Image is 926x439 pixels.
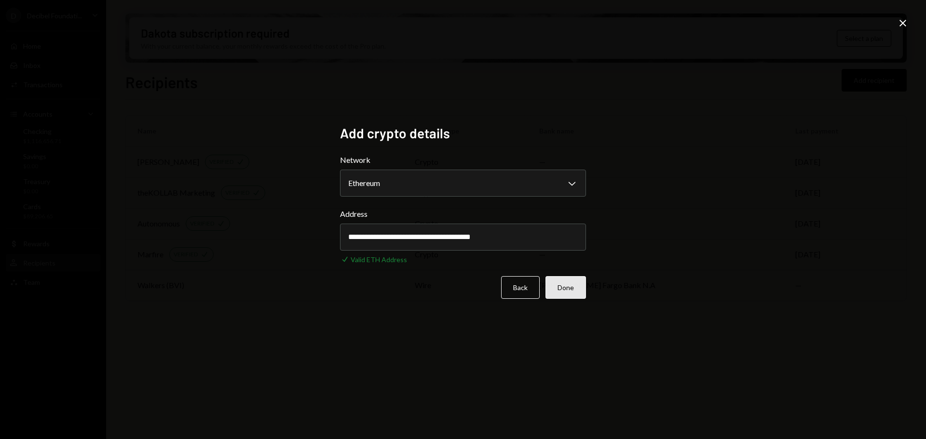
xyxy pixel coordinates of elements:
label: Network [340,154,586,166]
button: Done [545,276,586,299]
button: Network [340,170,586,197]
button: Back [501,276,540,299]
h2: Add crypto details [340,124,586,143]
label: Address [340,208,586,220]
div: Valid ETH Address [351,254,407,265]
